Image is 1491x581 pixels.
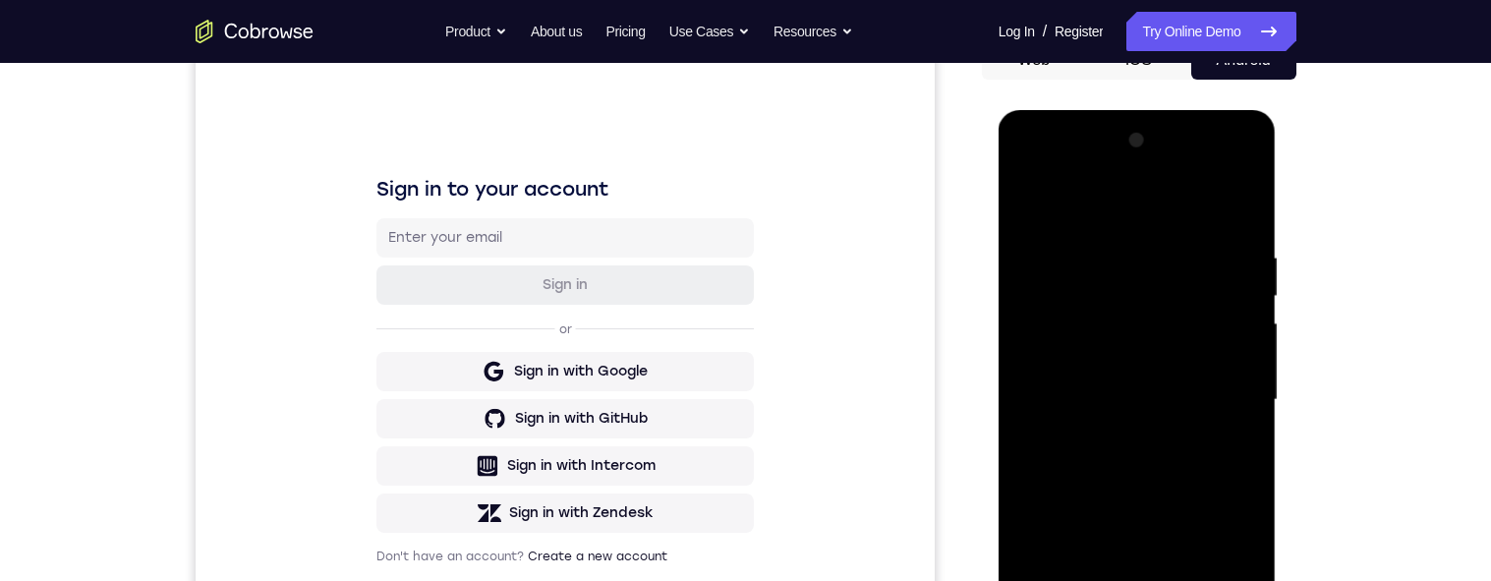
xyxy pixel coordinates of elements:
[318,321,452,341] div: Sign in with Google
[669,12,750,51] button: Use Cases
[1126,12,1295,51] a: Try Online Demo
[181,312,558,351] button: Sign in with Google
[999,12,1035,51] a: Log In
[312,416,460,436] div: Sign in with Intercom
[181,453,558,493] button: Sign in with Zendesk
[531,12,582,51] a: About us
[774,12,853,51] button: Resources
[332,509,472,523] a: Create a new account
[1043,20,1047,43] span: /
[314,463,458,483] div: Sign in with Zendesk
[196,20,314,43] a: Go to the home page
[445,12,507,51] button: Product
[181,359,558,398] button: Sign in with GitHub
[1055,12,1103,51] a: Register
[181,508,558,524] p: Don't have an account?
[605,12,645,51] a: Pricing
[181,406,558,445] button: Sign in with Intercom
[319,369,452,388] div: Sign in with GitHub
[360,281,380,297] p: or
